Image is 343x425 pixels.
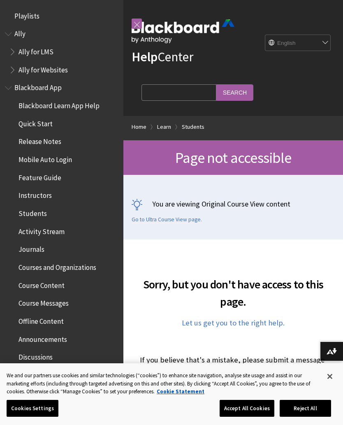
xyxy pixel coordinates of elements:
[182,122,204,132] a: Students
[19,189,52,200] span: Instructors
[132,199,335,209] p: You are viewing Original Course View content
[132,49,158,65] strong: Help
[19,63,68,74] span: Ally for Websites
[220,399,274,417] button: Accept All Cookies
[7,399,58,417] button: Cookies Settings
[19,350,53,361] span: Discussions
[132,19,234,43] img: Blackboard by Anthology
[265,35,331,51] select: Site Language Selector
[5,9,118,23] nav: Book outline for Playlists
[132,216,202,223] a: Go to Ultra Course View page.
[19,135,61,146] span: Release Notes
[216,84,253,100] input: Search
[182,318,285,328] a: Let us get you to the right help.
[19,297,69,308] span: Course Messages
[132,122,146,132] a: Home
[19,332,67,344] span: Announcements
[14,27,25,38] span: Ally
[19,153,72,164] span: Mobile Auto Login
[19,171,61,182] span: Feature Guide
[19,117,53,128] span: Quick Start
[19,243,44,254] span: Journals
[19,260,96,272] span: Courses and Organizations
[14,81,62,92] span: Blackboard App
[19,314,64,325] span: Offline Content
[175,148,291,167] span: Page not accessible
[5,27,118,77] nav: Book outline for Anthology Ally Help
[7,372,319,396] div: We and our partners use cookies and similar technologies (“cookies”) to enhance site navigation, ...
[157,388,204,395] a: More information about your privacy, opens in a new tab
[19,99,100,110] span: Blackboard Learn App Help
[19,45,53,56] span: Ally for LMS
[280,399,331,417] button: Reject All
[157,122,171,132] a: Learn
[140,355,327,387] p: If you believe that's a mistake, please submit a message on our including where you were and the ...
[19,207,47,218] span: Students
[321,367,339,386] button: Close
[132,49,193,65] a: HelpCenter
[14,9,39,20] span: Playlists
[19,225,65,236] span: Activity Stream
[140,266,327,310] h2: Sorry, but you don't have access to this page.
[19,279,65,290] span: Course Content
